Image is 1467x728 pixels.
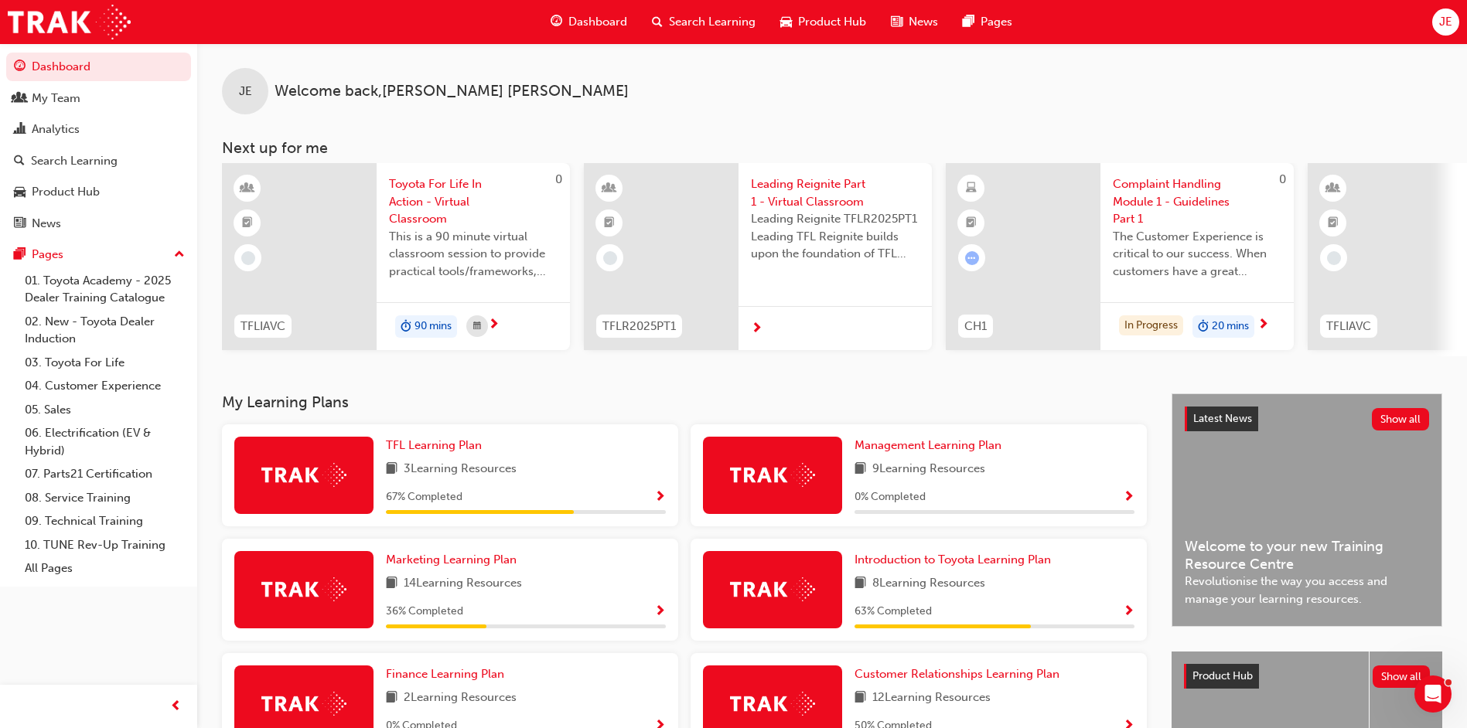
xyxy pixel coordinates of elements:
[6,178,191,206] a: Product Hub
[261,692,346,716] img: Trak
[1123,602,1134,621] button: Show Progress
[32,183,100,201] div: Product Hub
[1184,664,1430,689] a: Product HubShow all
[551,12,562,32] span: guage-icon
[1212,318,1249,335] span: 20 mins
[6,84,191,113] a: My Team
[19,509,191,533] a: 09. Technical Training
[14,248,26,262] span: pages-icon
[170,697,182,716] span: prev-icon
[415,318,452,335] span: 90 mins
[1172,393,1442,627] a: Latest NewsShow allWelcome to your new Training Resource CentreRevolutionise the way you access a...
[19,269,191,310] a: 01. Toyota Academy - 2025 Dealer Training Catalogue
[242,213,253,233] span: booktick-icon
[751,175,919,210] span: Leading Reignite Part 1 - Virtual Classroom
[8,5,131,39] img: Trak
[964,318,987,335] span: CH1
[855,667,1059,681] span: Customer Relationships Learning Plan
[950,6,1025,38] a: pages-iconPages
[386,437,488,454] a: TFL Learning Plan
[32,121,80,138] div: Analytics
[6,209,191,238] a: News
[1328,213,1339,233] span: booktick-icon
[654,602,666,621] button: Show Progress
[404,689,517,708] span: 2 Learning Resources
[909,13,938,31] span: News
[14,60,26,74] span: guage-icon
[965,251,979,265] span: learningRecordVerb_ATTEMPT-icon
[401,317,411,337] span: duration-icon
[751,210,919,263] span: Leading Reignite TFLR2025PT1 Leading TFL Reignite builds upon the foundation of TFL Reignite, rea...
[19,351,191,375] a: 03. Toyota For Life
[1432,9,1459,36] button: JE
[386,574,397,594] span: book-icon
[222,163,570,350] a: 0TFLIAVCToyota For Life In Action - Virtual ClassroomThis is a 90 minute virtual classroom sessio...
[19,421,191,462] a: 06. Electrification (EV & Hybrid)
[1198,317,1209,337] span: duration-icon
[855,603,932,621] span: 63 % Completed
[604,179,615,199] span: learningResourceType_INSTRUCTOR_LED-icon
[31,152,118,170] div: Search Learning
[1185,407,1429,431] a: Latest NewsShow all
[1123,605,1134,619] span: Show Progress
[19,556,191,580] a: All Pages
[386,689,397,708] span: book-icon
[602,318,676,335] span: TFLR2025PT1
[19,310,191,351] a: 02. New - Toyota Dealer Induction
[473,317,481,336] span: calendar-icon
[640,6,768,38] a: search-iconSearch Learning
[386,438,482,452] span: TFL Learning Plan
[19,533,191,557] a: 10. TUNE Rev-Up Training
[1328,179,1339,199] span: learningResourceType_INSTRUCTOR_LED-icon
[1414,675,1452,713] iframe: Intercom live chat
[275,83,629,100] span: Welcome back , [PERSON_NAME] [PERSON_NAME]
[1439,13,1452,31] span: JE
[966,179,977,199] span: learningResourceType_ELEARNING-icon
[654,605,666,619] span: Show Progress
[855,488,926,506] span: 0 % Completed
[197,139,1467,157] h3: Next up for me
[891,12,902,32] span: news-icon
[6,49,191,240] button: DashboardMy TeamAnalyticsSearch LearningProduct HubNews
[1372,408,1430,430] button: Show all
[538,6,640,38] a: guage-iconDashboard
[386,667,504,681] span: Finance Learning Plan
[654,491,666,505] span: Show Progress
[855,574,866,594] span: book-icon
[872,574,985,594] span: 8 Learning Resources
[261,463,346,487] img: Trak
[19,462,191,486] a: 07. Parts21 Certification
[6,53,191,81] a: Dashboard
[32,90,80,107] div: My Team
[386,603,463,621] span: 36 % Completed
[386,488,462,506] span: 67 % Completed
[946,163,1294,350] a: 0CH1Complaint Handling Module 1 - Guidelines Part 1The Customer Experience is critical to our suc...
[872,689,991,708] span: 12 Learning Resources
[751,322,762,336] span: next-icon
[32,215,61,233] div: News
[174,245,185,265] span: up-icon
[242,179,253,199] span: learningResourceType_INSTRUCTOR_LED-icon
[1257,318,1269,332] span: next-icon
[32,246,63,264] div: Pages
[652,12,663,32] span: search-icon
[1326,318,1371,335] span: TFLIAVC
[963,12,974,32] span: pages-icon
[386,551,523,569] a: Marketing Learning Plan
[1327,251,1341,265] span: learningRecordVerb_NONE-icon
[404,574,522,594] span: 14 Learning Resources
[14,217,26,231] span: news-icon
[878,6,950,38] a: news-iconNews
[1113,175,1281,228] span: Complaint Handling Module 1 - Guidelines Part 1
[19,374,191,398] a: 04. Customer Experience
[555,172,562,186] span: 0
[222,393,1147,411] h3: My Learning Plans
[1123,488,1134,507] button: Show Progress
[1193,412,1252,425] span: Latest News
[14,185,26,199] span: car-icon
[389,228,558,281] span: This is a 90 minute virtual classroom session to provide practical tools/frameworks, behaviours a...
[404,460,517,479] span: 3 Learning Resources
[855,689,866,708] span: book-icon
[855,438,1001,452] span: Management Learning Plan
[14,92,26,106] span: people-icon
